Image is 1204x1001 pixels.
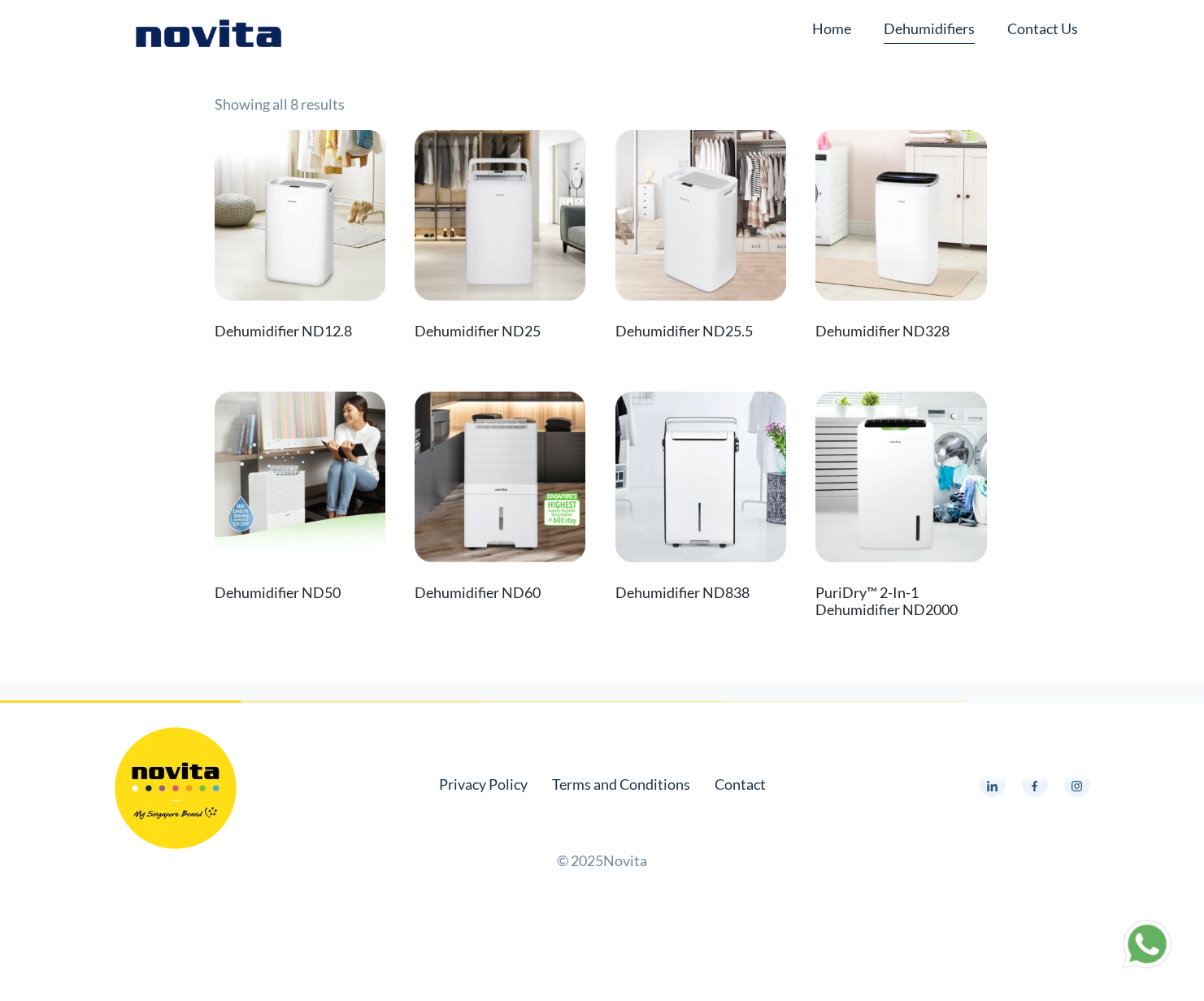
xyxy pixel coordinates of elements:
img: Novita [127,16,290,49]
p: © 2025 [115,849,1090,872]
h2: Dehumidifier ND50 [215,577,385,609]
h2: PuriDry™ 2-In-1 Dehumidifier ND2000 [815,577,986,626]
a: Novita [603,851,647,869]
a: Contact [715,773,766,795]
a: Dehumidifier ND25 [415,130,585,348]
h2: Dehumidifier ND60 [415,577,585,609]
a: Dehumidifier ND838 [615,392,786,609]
h2: Dehumidifier ND25 [415,315,585,348]
a: Privacy Policy [439,773,528,795]
a: Dehumidifier ND50 [215,392,385,609]
a: Dehumidifier ND60 [415,392,585,609]
a: Dehumidifier ND12.8 [215,130,385,348]
h2: Dehumidifier ND838 [615,577,786,609]
a: Contact Us [1007,13,1078,44]
p: Showing all 8 results [215,54,345,115]
h2: Dehumidifier ND12.8 [215,315,385,348]
a: Home [812,13,851,44]
a: PuriDry™ 2-In-1 Dehumidifier ND2000 [815,392,986,627]
a: Terms and Conditions [552,773,690,795]
a: Dehumidifiers [884,13,975,44]
a: Dehumidifier ND328 [815,130,986,348]
h2: Dehumidifier ND25.5 [615,315,786,348]
a: Dehumidifier ND25.5 [615,130,786,348]
h2: Dehumidifier ND328 [815,315,986,348]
